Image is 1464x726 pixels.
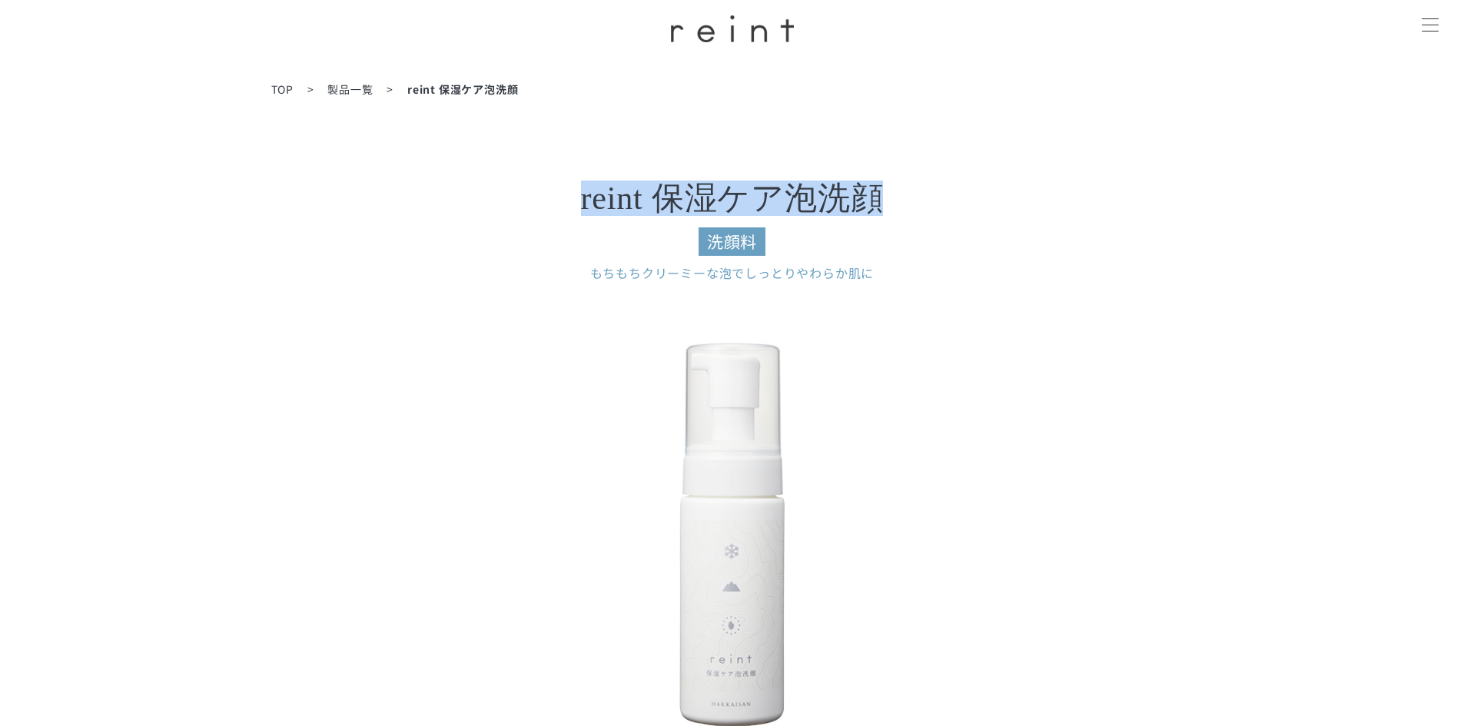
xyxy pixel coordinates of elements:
a: 製品一覧 [327,81,373,97]
h3: reint 保湿ケア泡洗顔 [425,182,1040,256]
img: ロゴ [671,15,794,42]
dd: もちもちクリーミーな泡で しっとりやわらか肌に [425,264,1040,282]
a: TOP [271,81,294,97]
span: 洗顔料 [699,227,765,256]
